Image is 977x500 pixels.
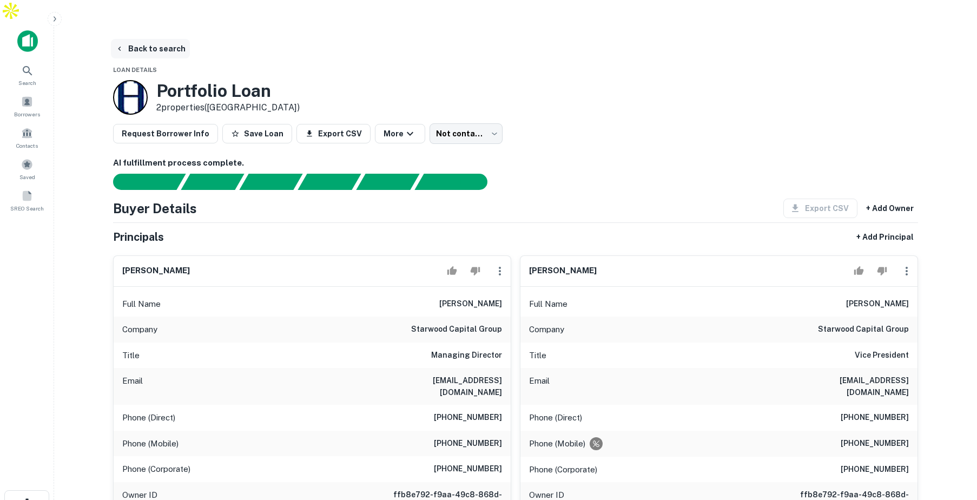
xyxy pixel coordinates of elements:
[3,154,51,183] a: Saved
[239,174,302,190] div: Documents found, AI parsing details...
[122,463,190,476] p: Phone (Corporate)
[14,110,40,119] span: Borrowers
[3,60,51,89] a: Search
[3,91,51,121] a: Borrowers
[356,174,419,190] div: Principals found, still searching for contact information. This may take time...
[298,174,361,190] div: Principals found, AI now looking for contact information...
[430,123,503,144] div: Not contacted
[434,437,502,450] h6: [PHONE_NUMBER]
[779,374,909,398] h6: [EMAIL_ADDRESS][DOMAIN_NAME]
[411,323,502,336] h6: starwood capital group
[113,67,157,73] span: Loan Details
[111,39,190,58] button: Back to search
[818,323,909,336] h6: starwood capital group
[181,174,244,190] div: Your request is received and processing...
[529,323,564,336] p: Company
[113,199,197,218] h4: Buyer Details
[434,463,502,476] h6: [PHONE_NUMBER]
[846,298,909,311] h6: [PERSON_NAME]
[122,265,190,277] h6: [PERSON_NAME]
[841,437,909,450] h6: [PHONE_NUMBER]
[3,123,51,152] a: Contacts
[443,260,461,282] button: Accept
[855,349,909,362] h6: Vice President
[529,349,546,362] p: Title
[439,298,502,311] h6: [PERSON_NAME]
[590,437,603,450] div: Requests to not be contacted at this number
[466,260,485,282] button: Reject
[873,260,892,282] button: Reject
[113,124,218,143] button: Request Borrower Info
[16,141,38,150] span: Contacts
[529,374,550,398] p: Email
[841,411,909,424] h6: [PHONE_NUMBER]
[18,78,36,87] span: Search
[529,437,585,450] p: Phone (Mobile)
[122,437,179,450] p: Phone (Mobile)
[415,174,500,190] div: AI fulfillment process complete.
[19,173,35,181] span: Saved
[122,323,157,336] p: Company
[156,101,300,114] p: 2 properties ([GEOGRAPHIC_DATA])
[3,186,51,215] a: SREO Search
[529,265,597,277] h6: [PERSON_NAME]
[862,199,918,218] button: + Add Owner
[17,30,38,52] img: capitalize-icon.png
[113,229,164,245] h5: Principals
[529,463,597,476] p: Phone (Corporate)
[529,411,582,424] p: Phone (Direct)
[122,374,143,398] p: Email
[122,298,161,311] p: Full Name
[10,204,44,213] span: SREO Search
[841,463,909,476] h6: [PHONE_NUMBER]
[222,124,292,143] button: Save Loan
[296,124,371,143] button: Export CSV
[431,349,502,362] h6: Managing Director
[372,374,502,398] h6: [EMAIL_ADDRESS][DOMAIN_NAME]
[375,124,425,143] button: More
[122,349,140,362] p: Title
[156,81,300,101] h3: Portfolio Loan
[100,174,181,190] div: Sending borrower request to AI...
[852,227,918,247] button: + Add Principal
[529,298,567,311] p: Full Name
[434,411,502,424] h6: [PHONE_NUMBER]
[849,260,868,282] button: Accept
[923,413,977,465] iframe: Chat Widget
[122,411,175,424] p: Phone (Direct)
[113,157,918,169] h6: AI fulfillment process complete.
